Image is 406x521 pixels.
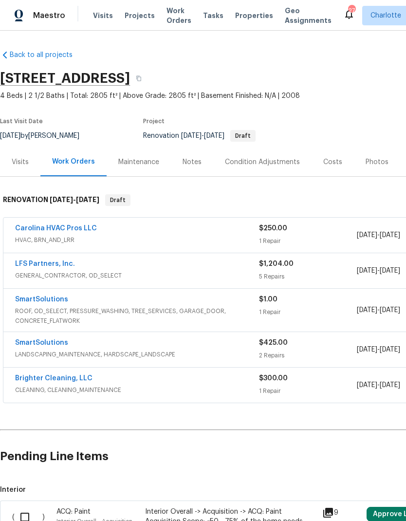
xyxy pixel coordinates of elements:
div: Costs [323,157,342,167]
span: - [357,230,400,240]
span: [DATE] [76,196,99,203]
div: 1 Repair [259,386,356,396]
a: LFS Partners, Inc. [15,260,75,267]
span: - [50,196,99,203]
span: [DATE] [357,267,377,274]
span: Projects [125,11,155,20]
span: [DATE] [204,132,224,139]
span: - [181,132,224,139]
span: [DATE] [357,232,377,239]
button: Copy Address [130,70,148,87]
span: - [357,305,400,315]
span: Draft [231,133,255,139]
h6: RENOVATION [3,194,99,206]
span: Work Orders [166,6,191,25]
span: Tasks [203,12,223,19]
div: 9 [322,507,361,519]
span: ROOF, OD_SELECT, PRESSURE_WASHING, TREE_SERVICES, GARAGE_DOOR, CONCRETE_FLATWORK [15,306,259,326]
span: $425.00 [259,339,288,346]
span: [DATE] [181,132,202,139]
a: Carolina HVAC Pros LLC [15,225,97,232]
span: Properties [235,11,273,20]
span: CLEANING, CLEANING_MAINTENANCE [15,385,259,395]
a: Brighter Cleaning, LLC [15,375,92,382]
span: - [357,345,400,354]
div: Photos [366,157,388,167]
span: [DATE] [380,307,400,314]
span: - [357,380,400,390]
span: Geo Assignments [285,6,332,25]
span: [DATE] [357,382,377,389]
span: - [357,266,400,276]
span: Draft [106,195,129,205]
div: 1 Repair [259,236,356,246]
span: $1.00 [259,296,277,303]
div: Maintenance [118,157,159,167]
span: $1,204.00 [259,260,294,267]
span: $300.00 [259,375,288,382]
span: [DATE] [357,307,377,314]
span: [DATE] [380,267,400,274]
span: $250.00 [259,225,287,232]
span: ACQ: Paint [56,508,91,515]
div: Visits [12,157,29,167]
div: 5 Repairs [259,272,356,281]
span: [DATE] [380,346,400,353]
span: Maestro [33,11,65,20]
div: 27 [348,6,355,16]
span: [DATE] [357,346,377,353]
div: Work Orders [52,157,95,167]
span: GENERAL_CONTRACTOR, OD_SELECT [15,271,259,280]
span: Charlotte [370,11,401,20]
span: [DATE] [380,232,400,239]
span: LANDSCAPING_MAINTENANCE, HARDSCAPE_LANDSCAPE [15,350,259,359]
div: Notes [183,157,202,167]
span: Visits [93,11,113,20]
span: Project [143,118,165,124]
span: Renovation [143,132,256,139]
span: [DATE] [380,382,400,389]
span: [DATE] [50,196,73,203]
div: 1 Repair [259,307,356,317]
div: Condition Adjustments [225,157,300,167]
span: HVAC, BRN_AND_LRR [15,235,259,245]
a: SmartSolutions [15,339,68,346]
div: 2 Repairs [259,351,356,360]
a: SmartSolutions [15,296,68,303]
